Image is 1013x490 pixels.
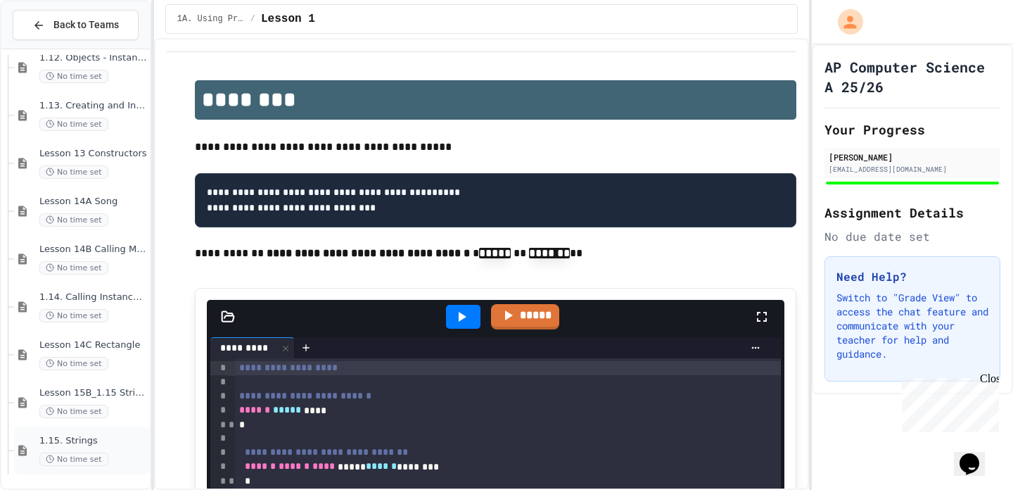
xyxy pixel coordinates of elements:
span: Lesson 1 [261,11,315,27]
h3: Need Help? [836,268,988,285]
h2: Your Progress [824,120,1000,139]
span: No time set [39,453,108,466]
div: No due date set [824,228,1000,245]
span: No time set [39,309,108,322]
span: No time set [39,70,108,83]
span: 1.13. Creating and Initializing Objects: Constructors [39,100,147,112]
div: Chat with us now!Close [6,6,97,89]
div: My Account [823,6,867,38]
span: Lesson 15B_1.15 String Methods Demonstration [39,387,147,399]
span: Lesson 13 Constructors [39,148,147,160]
span: 1A. Using Primitives [177,13,245,25]
div: [EMAIL_ADDRESS][DOMAIN_NAME] [829,164,996,175]
h1: AP Computer Science A 25/26 [824,57,1000,96]
span: No time set [39,261,108,275]
span: 1.14. Calling Instance Methods [39,291,147,303]
iframe: chat widget [896,372,999,432]
span: Lesson 14B Calling Methods with Parameters [39,244,147,256]
span: Lesson 14A Song [39,196,147,208]
span: No time set [39,118,108,131]
span: 1.15. Strings [39,435,147,447]
p: Switch to "Grade View" to access the chat feature and communicate with your teacher for help and ... [836,291,988,361]
span: No time set [39,405,108,418]
span: Lesson 14C Rectangle [39,339,147,351]
span: No time set [39,213,108,227]
div: [PERSON_NAME] [829,151,996,163]
span: No time set [39,357,108,370]
span: 1.12. Objects - Instances of Classes [39,52,147,64]
span: No time set [39,165,108,179]
span: / [250,13,255,25]
button: Back to Teams [13,10,139,40]
iframe: chat widget [954,434,999,476]
span: Back to Teams [53,18,119,32]
h2: Assignment Details [824,203,1000,222]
